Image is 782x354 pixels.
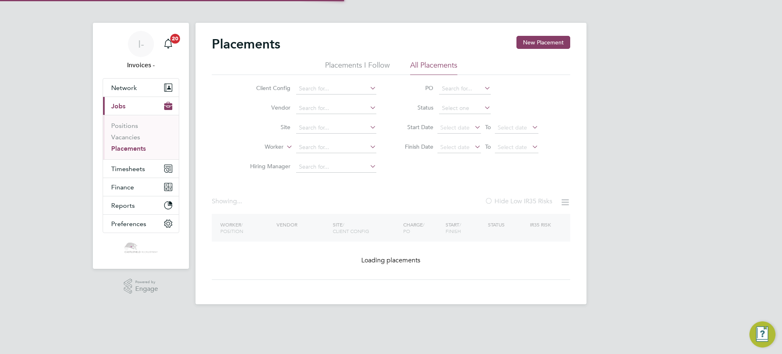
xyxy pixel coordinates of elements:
[237,143,283,151] label: Worker
[111,102,125,110] span: Jobs
[93,23,189,269] nav: Main navigation
[103,241,179,254] a: Go to home page
[138,39,144,49] span: I-
[296,122,376,134] input: Search for...
[135,279,158,286] span: Powered by
[103,79,179,97] button: Network
[103,178,179,196] button: Finance
[111,202,135,209] span: Reports
[296,161,376,173] input: Search for...
[325,60,390,75] li: Placements I Follow
[123,241,158,254] img: castlefieldrecruitment-logo-retina.png
[237,197,242,205] span: ...
[483,122,493,132] span: To
[485,197,552,205] label: Hide Low IR35 Risks
[103,160,179,178] button: Timesheets
[439,83,491,95] input: Search for...
[749,321,775,347] button: Engage Resource Center
[296,142,376,153] input: Search for...
[397,104,433,111] label: Status
[212,197,244,206] div: Showing
[244,163,290,170] label: Hiring Manager
[103,196,179,214] button: Reports
[103,215,179,233] button: Preferences
[244,104,290,111] label: Vendor
[244,84,290,92] label: Client Config
[498,124,527,131] span: Select date
[397,143,433,150] label: Finish Date
[439,103,491,114] input: Select one
[440,124,470,131] span: Select date
[111,122,138,130] a: Positions
[498,143,527,151] span: Select date
[440,143,470,151] span: Select date
[483,141,493,152] span: To
[124,279,158,294] a: Powered byEngage
[103,115,179,159] div: Jobs
[516,36,570,49] button: New Placement
[160,31,176,57] a: 20
[244,123,290,131] label: Site
[397,123,433,131] label: Start Date
[111,220,146,228] span: Preferences
[111,183,134,191] span: Finance
[111,145,146,152] a: Placements
[111,133,140,141] a: Vacancies
[135,286,158,292] span: Engage
[111,165,145,173] span: Timesheets
[296,103,376,114] input: Search for...
[212,36,280,52] h2: Placements
[103,97,179,115] button: Jobs
[103,60,179,70] span: Invoices -
[103,31,179,70] a: I-Invoices -
[111,84,137,92] span: Network
[397,84,433,92] label: PO
[170,34,180,44] span: 20
[410,60,457,75] li: All Placements
[296,83,376,95] input: Search for...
